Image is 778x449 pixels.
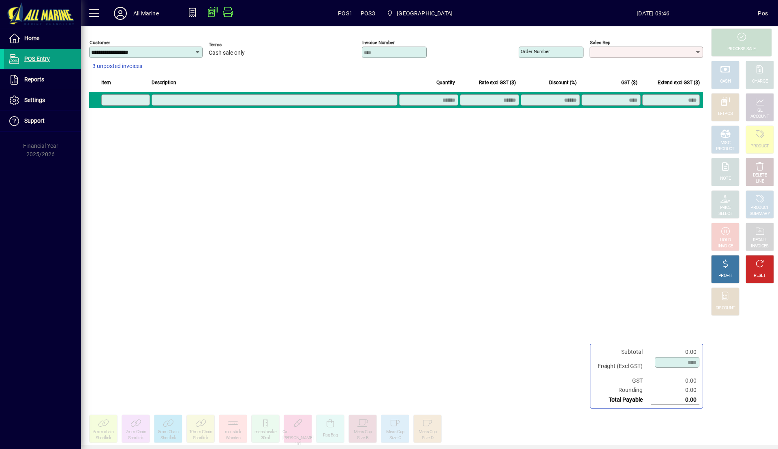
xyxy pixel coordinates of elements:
[758,7,768,20] div: Pos
[226,435,240,441] div: Wooden
[354,429,372,435] div: Meas Cup
[651,376,699,385] td: 0.00
[107,6,133,21] button: Profile
[189,429,212,435] div: 10mm Chain
[338,7,353,20] span: POS1
[209,42,257,47] span: Terms
[750,114,769,120] div: ACCOUNT
[152,78,176,87] span: Description
[753,172,767,179] div: DELETE
[24,55,50,62] span: POS Entry
[24,35,39,41] span: Home
[651,395,699,405] td: 0.00
[720,205,731,211] div: PRICE
[24,97,45,103] span: Settings
[193,435,209,441] div: Shortlink
[419,429,436,435] div: Meas Cup
[753,237,767,243] div: RECALL
[4,111,81,131] a: Support
[590,40,610,45] mat-label: Sales rep
[594,357,651,376] td: Freight (Excl GST)
[4,70,81,90] a: Reports
[720,176,731,182] div: NOTE
[422,435,433,441] div: Size D
[658,78,700,87] span: Extend excl GST ($)
[261,435,270,441] div: 30ml
[126,429,146,435] div: 7mm Chain
[96,435,111,441] div: Shortlink
[750,143,769,149] div: PRODUCT
[436,78,455,87] span: Quantity
[718,273,732,279] div: PROFIT
[548,7,758,20] span: [DATE] 09:46
[720,79,731,85] div: CASH
[594,395,651,405] td: Total Payable
[756,179,764,185] div: LINE
[158,429,179,435] div: 8mm Chain
[718,211,733,217] div: SELECT
[24,76,44,83] span: Reports
[727,46,756,52] div: PROCESS SALE
[89,59,145,74] button: 3 unposted invoices
[90,40,110,45] mat-label: Customer
[295,441,301,447] div: 1ml
[4,90,81,111] a: Settings
[92,62,142,70] span: 3 unposted invoices
[521,49,550,54] mat-label: Order number
[479,78,516,87] span: Rate excl GST ($)
[594,347,651,357] td: Subtotal
[225,429,242,435] div: mix stick
[752,79,768,85] div: CHARGE
[254,429,276,435] div: meas beake
[651,347,699,357] td: 0.00
[389,435,401,441] div: Size C
[594,385,651,395] td: Rounding
[750,205,769,211] div: PRODUCT
[383,6,456,21] span: Port Road
[4,28,81,49] a: Home
[718,243,733,249] div: INVOICE
[361,7,375,20] span: POS3
[754,273,766,279] div: RESET
[750,211,770,217] div: SUMMARY
[651,385,699,395] td: 0.00
[621,78,637,87] span: GST ($)
[357,435,368,441] div: Size B
[133,7,159,20] div: All Marine
[716,305,735,311] div: DISCOUNT
[282,429,313,441] div: Cat [PERSON_NAME]
[720,140,730,146] div: MISC
[93,429,113,435] div: 6mm chain
[720,237,731,243] div: HOLD
[594,376,651,385] td: GST
[386,429,404,435] div: Meas Cup
[397,7,453,20] span: [GEOGRAPHIC_DATA]
[751,243,768,249] div: INVOICES
[716,146,734,152] div: PRODUCT
[209,50,245,56] span: Cash sale only
[160,435,176,441] div: Shortlink
[549,78,577,87] span: Discount (%)
[323,432,338,438] div: Rag Bag
[757,108,763,114] div: GL
[718,111,733,117] div: EFTPOS
[128,435,144,441] div: Shortlink
[362,40,395,45] mat-label: Invoice number
[101,78,111,87] span: Item
[24,117,45,124] span: Support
